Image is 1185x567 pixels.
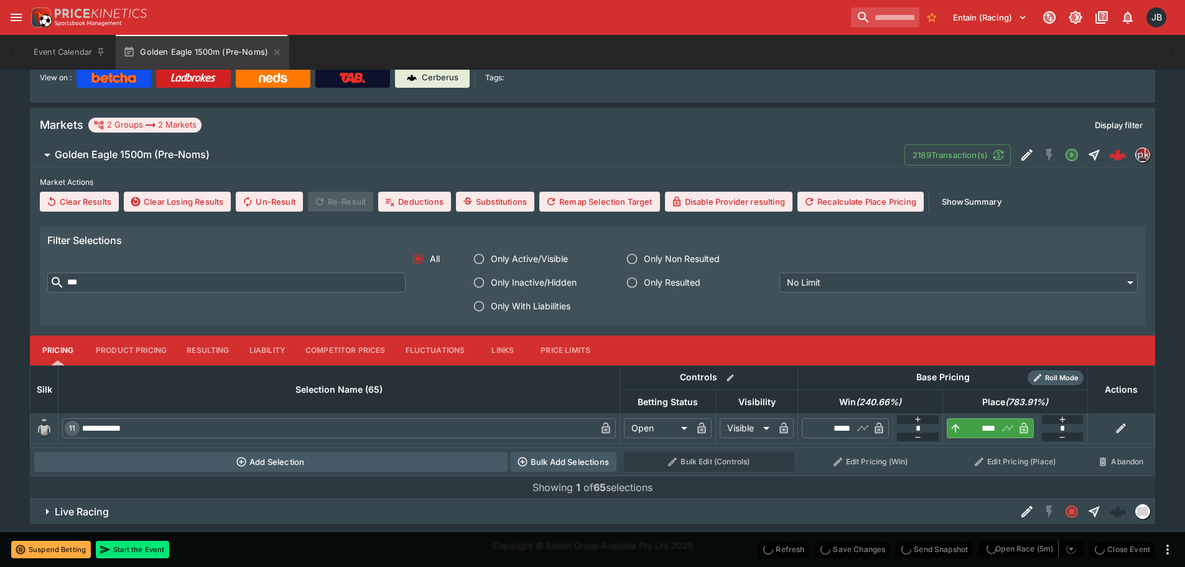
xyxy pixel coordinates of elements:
th: Silk [30,365,58,413]
button: Resulting [177,335,239,365]
img: liveracing [1136,505,1150,518]
h5: Markets [40,118,83,132]
span: Only Inactive/Hidden [491,276,577,289]
div: split button [978,540,1084,558]
label: View on : [40,68,72,88]
button: Substitutions [456,192,534,212]
div: No Limit [779,273,1138,293]
img: blank-silk.png [34,418,54,438]
svg: Open [1064,148,1079,162]
img: logo-cerberus--red.svg [1109,146,1127,164]
span: Betting Status [624,395,712,410]
span: Re-Result [308,192,373,212]
span: Only Active/Visible [491,252,568,265]
button: Bulk Add Selections via CSV Data [511,452,616,472]
button: Abandon [1091,452,1151,472]
em: ( 783.91 %) [1005,395,1048,410]
button: Product Pricing [86,335,177,365]
img: Neds [259,73,287,83]
button: Edit Detail [1016,144,1038,166]
img: Cerberus [407,73,417,83]
button: Display filter [1087,115,1150,135]
button: Un-Result [236,192,302,212]
button: Connected to PK [1038,6,1061,29]
th: Actions [1087,365,1155,413]
button: Clear Losing Results [124,192,231,212]
button: Edit Pricing (Win) [802,452,939,472]
button: SGM Disabled [1038,500,1061,523]
span: Win(240.66%) [825,395,915,410]
button: Liability [239,335,295,365]
button: Clear Results [40,192,119,212]
button: ShowSummary [934,192,1009,212]
img: PriceKinetics [55,9,147,18]
div: Show/hide Price Roll mode configuration. [1028,370,1084,385]
button: more [1160,542,1175,557]
b: 65 [593,481,606,494]
span: Roll Mode [1040,373,1084,383]
span: All [430,252,440,265]
svg: Closed [1064,504,1079,519]
img: Ladbrokes [170,73,216,83]
img: PriceKinetics Logo [27,5,52,30]
img: Sportsbook Management [55,21,122,26]
button: Open [1061,144,1083,166]
img: TabNZ [340,73,366,83]
span: Place(783.91%) [969,395,1062,410]
input: search [851,7,919,27]
p: Showing of selections [532,480,653,495]
span: Visibility [725,395,789,410]
button: Documentation [1090,6,1113,29]
div: Open [624,418,692,438]
div: Base Pricing [911,370,975,385]
button: Edit Pricing (Place) [947,452,1084,472]
th: Controls [620,365,798,390]
button: Recalculate Place Pricing [797,192,924,212]
b: 1 [576,481,580,494]
button: Suspend Betting [11,541,91,558]
label: Tags: [485,68,504,88]
img: pricekinetics [1136,148,1150,162]
button: Toggle light/dark mode [1064,6,1087,29]
span: Only Resulted [644,276,700,289]
p: Cerberus [422,72,458,84]
button: Edit Detail [1016,500,1038,523]
span: Only Non Resulted [644,252,720,265]
img: Betcha [91,73,136,83]
a: 3ca6c451-8a23-406a-a996-25e0f2238c6b [1105,143,1130,167]
button: Bulk edit [722,370,738,386]
div: pricekinetics [1135,148,1150,162]
div: Josh Brown [1146,7,1166,27]
h6: Golden Eagle 1500m (Pre-Noms) [55,148,210,161]
button: Notifications [1117,6,1139,29]
label: Market Actions [40,173,1145,192]
button: Live Racing [30,499,1016,524]
button: Closed [1061,500,1083,523]
button: Straight [1083,500,1105,523]
button: Remap Selection Target [539,192,660,212]
button: Event Calendar [26,35,113,70]
span: Selection Name (65) [282,382,396,397]
em: ( 240.66 %) [856,395,901,410]
span: 11 [67,424,78,433]
button: Start the Event [96,541,169,558]
button: 2189Transaction(s) [904,144,1011,166]
div: liveracing [1135,504,1150,519]
button: Golden Eagle 1500m (Pre-Noms) [116,35,289,70]
button: Fluctuations [396,335,475,365]
div: 2 Groups 2 Markets [93,118,197,133]
button: Select Tenant [946,7,1034,27]
button: Josh Brown [1143,4,1170,31]
button: Competitor Prices [295,335,396,365]
button: Bulk Edit (Controls) [624,452,794,472]
button: Golden Eagle 1500m (Pre-Noms) [30,143,904,167]
button: Price Limits [531,335,600,365]
h6: Filter Selections [47,234,1138,247]
a: Cerberus [395,68,470,88]
button: open drawer [5,6,27,29]
button: Straight [1083,144,1105,166]
button: Pricing [30,335,86,365]
div: Visible [720,418,774,438]
span: Only With Liabilities [491,299,570,312]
